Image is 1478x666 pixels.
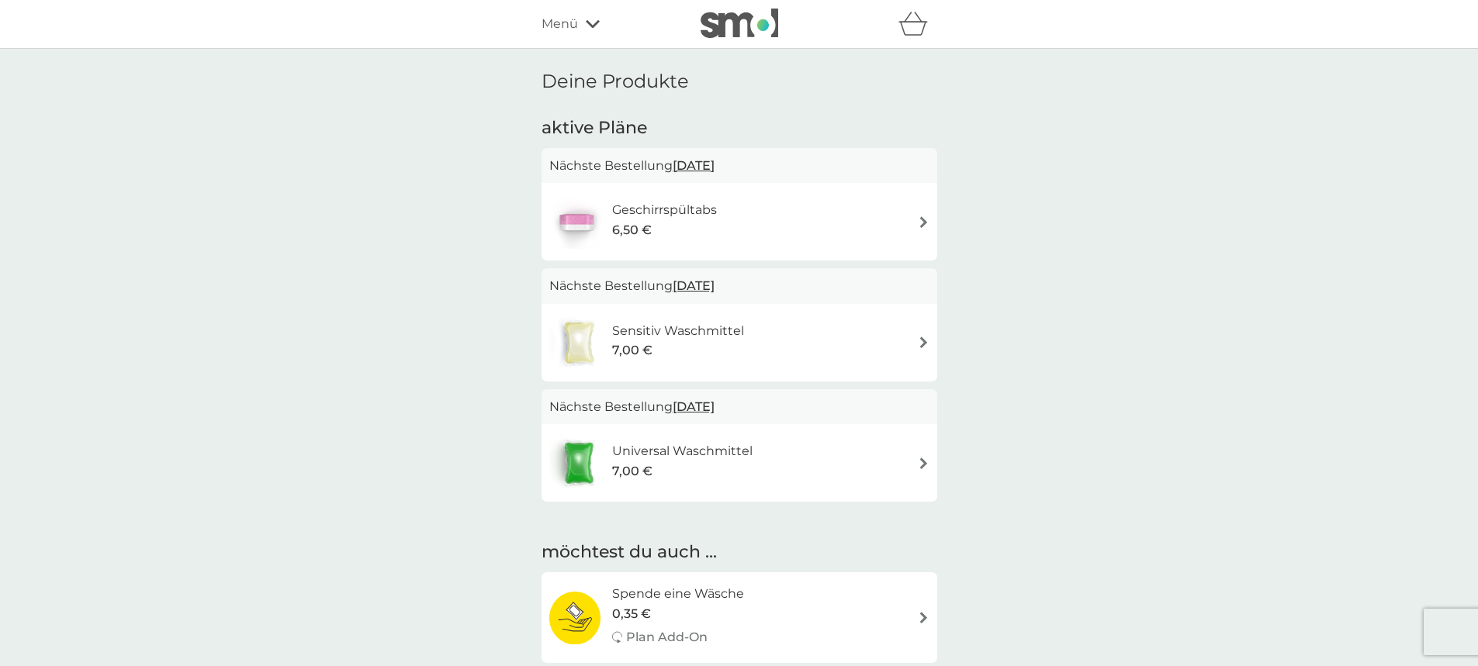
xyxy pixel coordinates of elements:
p: Nächste Bestellung [549,276,929,296]
span: 7,00 € [612,461,652,481]
h2: aktive Pläne [542,116,937,140]
span: [DATE] [673,392,715,422]
span: [DATE] [673,271,715,301]
div: Warenkorb [898,9,937,40]
img: smol [701,9,778,38]
h6: Geschirrspültabs [612,200,717,220]
h6: Universal Waschmittel [612,441,753,461]
img: Rechtspfeil [918,336,929,348]
img: Geschirrspültabs [549,195,604,249]
span: Menü [542,14,578,34]
h2: möchtest du auch ... [542,540,937,564]
p: Nächste Bestellung [549,156,929,176]
p: Plan Add-On [626,627,708,647]
img: Sensitiv Waschmittel [549,316,608,370]
p: Nächste Bestellung [549,397,929,417]
img: Spende eine Wäsche [549,591,601,645]
h6: Sensitiv Waschmittel [612,321,744,341]
h6: Spende eine Wäsche [612,584,744,604]
span: 7,00 € [612,340,652,361]
img: Universal Waschmittel [549,436,608,490]
img: Rechtspfeil [918,612,929,623]
img: Rechtspfeil [918,457,929,469]
span: [DATE] [673,150,715,181]
span: 0,35 € [612,604,651,624]
img: Rechtspfeil [918,216,929,228]
h1: Deine Produkte [542,71,937,93]
span: 6,50 € [612,220,652,240]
